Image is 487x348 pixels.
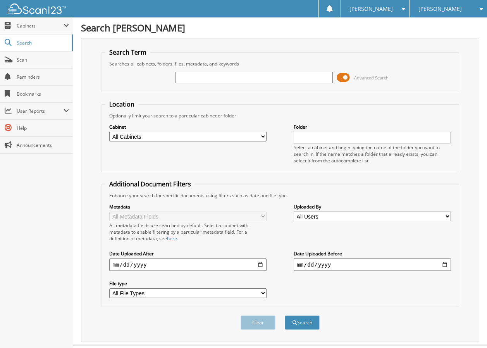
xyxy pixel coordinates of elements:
[17,74,69,80] span: Reminders
[109,258,267,271] input: start
[105,112,454,119] div: Optionally limit your search to a particular cabinet or folder
[294,250,451,257] label: Date Uploaded Before
[17,108,64,114] span: User Reports
[81,21,479,34] h1: Search [PERSON_NAME]
[109,250,267,257] label: Date Uploaded After
[17,142,69,148] span: Announcements
[167,235,177,242] a: here
[241,315,275,330] button: Clear
[109,222,267,242] div: All metadata fields are searched by default. Select a cabinet with metadata to enable filtering b...
[105,180,195,188] legend: Additional Document Filters
[418,7,462,11] span: [PERSON_NAME]
[17,57,69,63] span: Scan
[17,125,69,131] span: Help
[354,75,389,81] span: Advanced Search
[109,124,267,130] label: Cabinet
[17,40,68,46] span: Search
[17,91,69,97] span: Bookmarks
[17,22,64,29] span: Cabinets
[8,3,66,14] img: scan123-logo-white.svg
[109,280,267,287] label: File type
[349,7,393,11] span: [PERSON_NAME]
[105,48,150,57] legend: Search Term
[294,124,451,130] label: Folder
[105,100,138,109] legend: Location
[105,192,454,199] div: Enhance your search for specific documents using filters such as date and file type.
[109,203,267,210] label: Metadata
[294,203,451,210] label: Uploaded By
[105,60,454,67] div: Searches all cabinets, folders, files, metadata, and keywords
[294,258,451,271] input: end
[294,144,451,164] div: Select a cabinet and begin typing the name of the folder you want to search in. If the name match...
[285,315,320,330] button: Search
